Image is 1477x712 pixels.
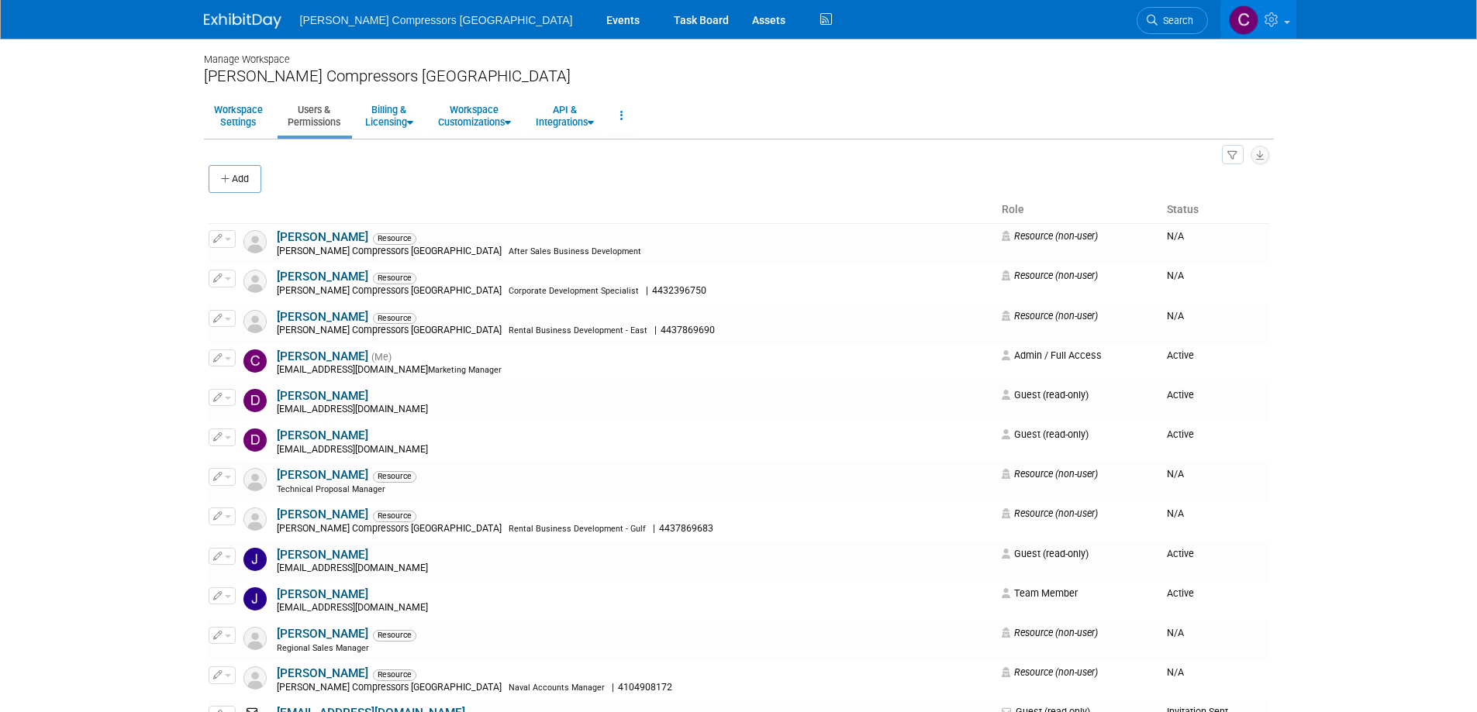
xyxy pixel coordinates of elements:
[277,404,992,416] div: [EMAIL_ADDRESS][DOMAIN_NAME]
[300,14,573,26] span: [PERSON_NAME] Compressors [GEOGRAPHIC_DATA]
[1167,389,1194,401] span: Active
[653,523,655,534] span: |
[1167,310,1184,322] span: N/A
[277,507,368,521] a: [PERSON_NAME]
[1002,666,1098,678] span: Resource (non-user)
[277,587,368,601] a: [PERSON_NAME]
[277,364,992,377] div: [EMAIL_ADDRESS][DOMAIN_NAME]
[612,682,614,693] span: |
[204,13,281,29] img: ExhibitDay
[996,197,1161,223] th: Role
[1002,389,1089,401] span: Guest (read-only)
[1002,507,1098,519] span: Resource (non-user)
[277,666,368,680] a: [PERSON_NAME]
[509,246,641,256] span: After Sales Business Development
[1167,230,1184,242] span: N/A
[654,325,657,335] span: |
[1002,548,1089,559] span: Guest (read-only)
[1167,428,1194,440] span: Active
[243,468,267,491] img: Resource
[509,325,647,335] span: Rental Business Development - East
[648,285,711,296] span: 4432396750
[277,468,368,482] a: [PERSON_NAME]
[277,602,992,614] div: [EMAIL_ADDRESS][DOMAIN_NAME]
[614,682,677,693] span: 4104908172
[243,428,267,452] img: David Swartz
[1002,310,1098,322] span: Resource (non-user)
[1002,349,1102,361] span: Admin / Full Access
[243,627,267,650] img: Resource
[243,310,267,333] img: Resource
[509,286,639,296] span: Corporate Development Specialist
[243,349,267,373] img: Crystal Wilson
[1167,468,1184,480] span: N/A
[277,310,368,324] a: [PERSON_NAME]
[243,270,267,293] img: Resource
[509,524,646,534] span: Rental Business Development - Gulf
[355,97,423,135] a: Billing &Licensing
[277,325,506,335] span: [PERSON_NAME] Compressors [GEOGRAPHIC_DATA]
[277,643,369,653] span: Regional Sales Manager
[373,630,416,641] span: Resource
[277,428,368,442] a: [PERSON_NAME]
[204,97,273,135] a: WorkspaceSettings
[277,627,368,641] a: [PERSON_NAME]
[1002,270,1098,281] span: Resource (non-user)
[1158,15,1193,26] span: Search
[277,285,506,296] span: [PERSON_NAME] Compressors [GEOGRAPHIC_DATA]
[277,562,992,575] div: [EMAIL_ADDRESS][DOMAIN_NAME]
[277,230,368,244] a: [PERSON_NAME]
[1167,349,1194,361] span: Active
[1167,627,1184,638] span: N/A
[1002,468,1098,480] span: Resource (non-user)
[243,507,267,531] img: Resource
[428,365,502,375] span: Marketing Manager
[1167,548,1194,559] span: Active
[277,246,506,256] span: [PERSON_NAME] Compressors [GEOGRAPHIC_DATA]
[243,587,267,611] img: JOHN DEMAR
[209,165,261,193] button: Add
[204,39,1274,67] div: Manage Workspace
[277,389,368,403] a: [PERSON_NAME]
[243,230,267,253] img: Resource
[243,666,267,690] img: Resource
[1002,230,1098,242] span: Resource (non-user)
[373,273,416,284] span: Resource
[243,548,267,571] img: Jim Riley
[657,325,720,335] span: 4437869690
[371,352,392,363] span: (Me)
[277,484,385,494] span: Technical Proposal Manager
[1167,507,1184,519] span: N/A
[373,511,416,521] span: Resource
[277,548,368,562] a: [PERSON_NAME]
[1002,428,1089,440] span: Guest (read-only)
[1137,7,1208,34] a: Search
[373,313,416,324] span: Resource
[1229,5,1258,35] img: Crystal Wilson
[277,444,992,456] div: [EMAIL_ADDRESS][DOMAIN_NAME]
[428,97,521,135] a: WorkspaceCustomizations
[373,669,416,680] span: Resource
[655,523,718,534] span: 4437869683
[204,67,1274,86] div: [PERSON_NAME] Compressors [GEOGRAPHIC_DATA]
[1167,587,1194,599] span: Active
[277,270,368,284] a: [PERSON_NAME]
[509,683,605,693] span: Naval Accounts Manager
[278,97,350,135] a: Users &Permissions
[526,97,604,135] a: API &Integrations
[277,349,368,363] a: [PERSON_NAME]
[277,682,506,693] span: [PERSON_NAME] Compressors [GEOGRAPHIC_DATA]
[373,233,416,244] span: Resource
[1161,197,1269,223] th: Status
[1167,666,1184,678] span: N/A
[1002,627,1098,638] span: Resource (non-user)
[1002,587,1078,599] span: Team Member
[1167,270,1184,281] span: N/A
[243,389,267,412] img: DAVID Jens
[646,285,648,296] span: |
[277,523,506,534] span: [PERSON_NAME] Compressors [GEOGRAPHIC_DATA]
[373,471,416,482] span: Resource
